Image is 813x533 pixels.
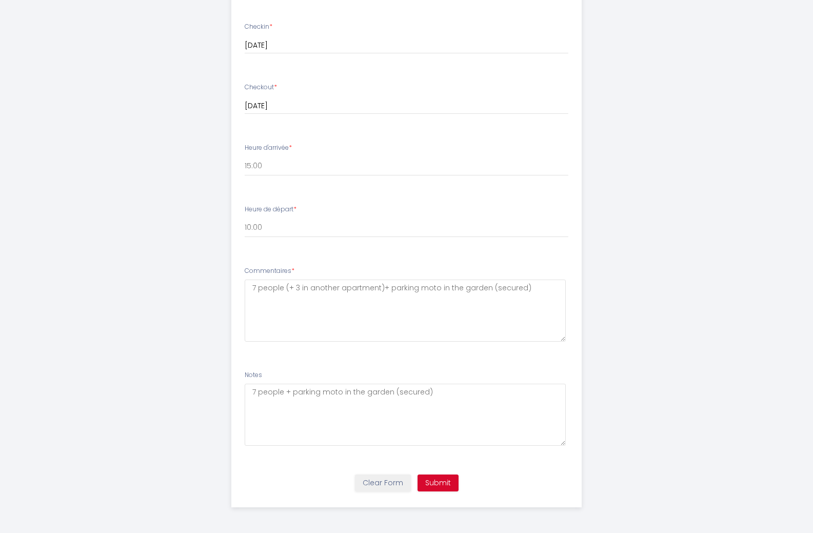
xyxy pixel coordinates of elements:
[245,266,294,276] label: Commentaires
[418,475,459,492] button: Submit
[245,83,277,92] label: Checkout
[245,22,272,32] label: Checkin
[245,370,262,380] label: Notes
[245,205,296,214] label: Heure de départ
[355,475,411,492] button: Clear Form
[245,143,292,153] label: Heure d'arrivée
